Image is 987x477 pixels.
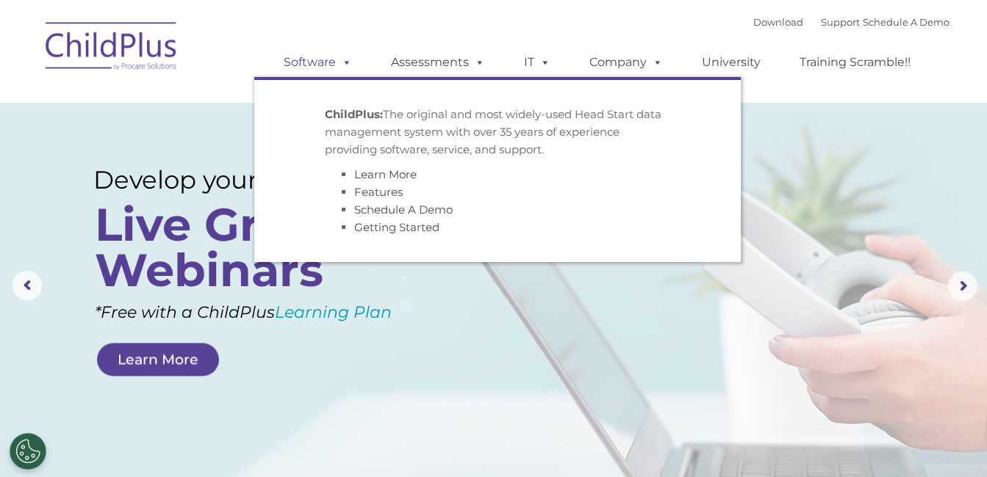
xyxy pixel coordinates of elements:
font: | [753,16,950,28]
a: Learning Plan [275,302,392,322]
a: Download [753,16,803,28]
a: Schedule A Demo [354,203,453,216]
strong: ChildPlus: [325,107,383,121]
rs-layer: Live Group Webinars [95,202,415,293]
rs-layer: *Free with a ChildPlus [95,298,443,327]
rs-layer: Develop your skills with [93,165,420,194]
p: The original and most widely-used Head Start data management system with over 35 years of experie... [325,106,670,159]
a: Support [821,16,860,28]
a: Features [354,185,403,199]
a: Schedule A Demo [863,16,950,28]
a: Assessments [376,48,500,77]
img: ChildPlus by Procare Solutions [38,12,185,85]
a: Getting Started [354,220,439,234]
a: Training Scramble!! [785,48,925,77]
a: Software [269,48,367,77]
span: Last name [204,97,249,108]
a: Company [575,48,678,77]
a: IT [509,48,565,77]
a: Learn More [354,167,417,181]
span: Phone number [204,157,267,168]
a: University [687,48,775,77]
button: Cookies Settings [10,433,46,470]
a: Learn More [97,343,219,376]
